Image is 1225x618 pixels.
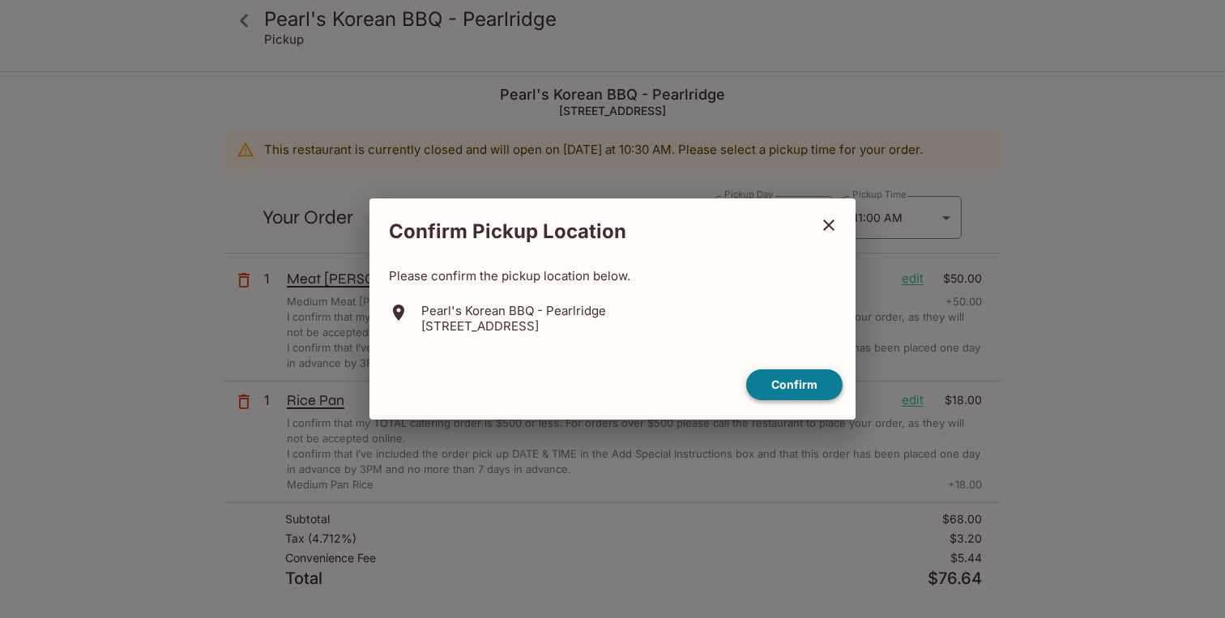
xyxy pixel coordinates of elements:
[421,318,606,334] p: [STREET_ADDRESS]
[421,303,606,318] p: Pearl's Korean BBQ - Pearlridge
[746,369,843,401] button: confirm
[369,211,809,252] h2: Confirm Pickup Location
[809,205,849,245] button: close
[389,268,836,283] p: Please confirm the pickup location below.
